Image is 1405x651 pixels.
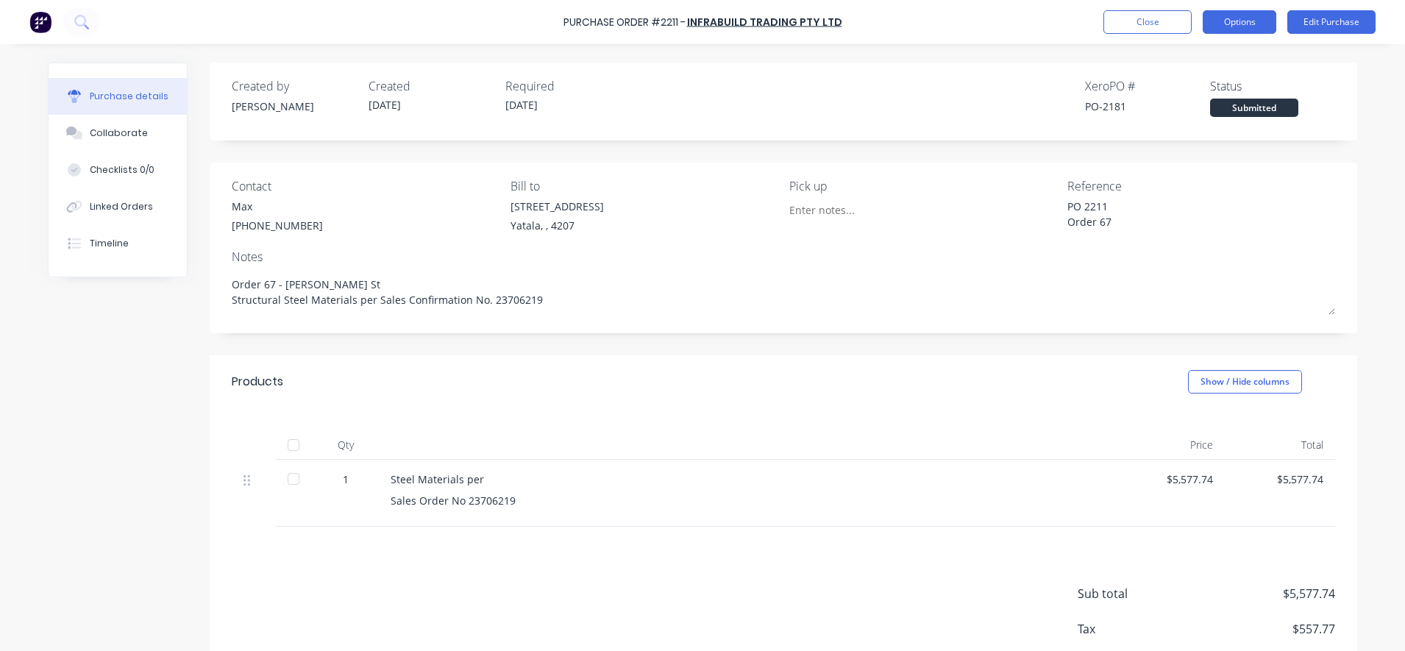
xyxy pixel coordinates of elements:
[687,15,842,29] a: Infrabuild Trading Pty Ltd
[1078,620,1188,638] span: Tax
[369,77,494,95] div: Created
[49,225,187,262] button: Timeline
[1225,430,1335,460] div: Total
[563,15,686,30] div: Purchase Order #2211 -
[324,472,367,487] div: 1
[29,11,51,33] img: Factory
[232,248,1335,266] div: Notes
[90,237,129,250] div: Timeline
[1067,177,1335,195] div: Reference
[1203,10,1276,34] button: Options
[1188,370,1302,394] button: Show / Hide columns
[49,188,187,225] button: Linked Orders
[1210,99,1298,117] div: Submitted
[505,77,630,95] div: Required
[511,218,604,233] div: Yatala, , 4207
[511,199,604,214] div: [STREET_ADDRESS]
[90,90,168,103] div: Purchase details
[1188,620,1335,638] span: $557.77
[232,269,1335,315] textarea: Order 67 - [PERSON_NAME] St Structural Steel Materials per Sales Confirmation No. 23706219
[789,199,923,221] input: Enter notes...
[391,472,1103,487] div: Steel Materials per
[49,115,187,152] button: Collaborate
[1287,10,1376,34] button: Edit Purchase
[1078,585,1188,602] span: Sub total
[49,78,187,115] button: Purchase details
[232,199,323,214] div: Max
[1210,77,1335,95] div: Status
[391,493,1103,508] div: Sales Order No 23706219
[1085,77,1210,95] div: Xero PO #
[232,99,357,114] div: [PERSON_NAME]
[1114,430,1225,460] div: Price
[1103,10,1192,34] button: Close
[511,177,778,195] div: Bill to
[1188,585,1335,602] span: $5,577.74
[232,77,357,95] div: Created by
[789,177,1057,195] div: Pick up
[1067,199,1251,232] textarea: PO 2211 Order 67
[1085,99,1210,114] div: PO-2181
[313,430,379,460] div: Qty
[49,152,187,188] button: Checklists 0/0
[90,163,154,177] div: Checklists 0/0
[232,218,323,233] div: [PHONE_NUMBER]
[1237,472,1323,487] div: $5,577.74
[232,177,499,195] div: Contact
[232,373,283,391] div: Products
[90,200,153,213] div: Linked Orders
[1126,472,1213,487] div: $5,577.74
[90,127,148,140] div: Collaborate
